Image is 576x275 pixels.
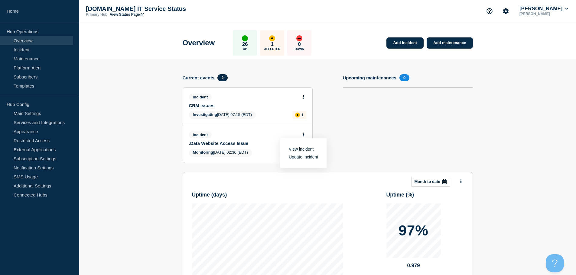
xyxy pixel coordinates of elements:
[427,37,473,49] a: Add maintenance
[546,254,564,272] iframe: Help Scout Beacon - Open
[264,47,280,51] p: Affected
[189,111,256,119] span: [DATE] 07:15 (EDT)
[193,112,217,117] span: Investigating
[183,75,215,80] h4: Current events
[217,74,227,81] span: 2
[518,6,569,12] button: [PERSON_NAME]
[411,177,450,187] button: Month to date
[269,35,275,41] div: affected
[295,113,300,117] div: affected
[483,5,496,18] button: Support
[242,41,248,47] p: 26
[518,12,569,16] p: [PERSON_NAME]
[271,41,274,47] p: 1
[189,141,298,146] a: .Data Website Access Issue
[110,12,143,17] a: View Status Page
[189,131,212,138] span: Incident
[189,103,298,108] a: CRM issues
[386,37,424,49] a: Add incident
[399,223,428,238] p: 97%
[289,155,318,159] a: Update incident
[298,41,301,47] p: 0
[301,113,303,117] p: 1
[192,192,343,198] h3: Uptime ( days )
[86,12,107,17] p: Primary Hub
[243,47,247,51] p: Up
[386,192,464,198] h3: Uptime ( % )
[183,39,215,47] h1: Overview
[193,150,213,155] span: Monitoring
[189,94,212,101] span: Incident
[343,75,397,80] h4: Upcoming maintenances
[242,35,248,41] div: up
[295,47,304,51] p: Down
[189,149,252,157] span: [DATE] 02:30 (EDT)
[289,147,314,152] a: View incident
[386,263,441,269] p: 0.979
[415,179,440,184] p: Month to date
[296,35,302,41] div: down
[86,5,207,12] p: [DOMAIN_NAME] IT Service Status
[399,74,409,81] span: 0
[500,5,512,18] button: Account settings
